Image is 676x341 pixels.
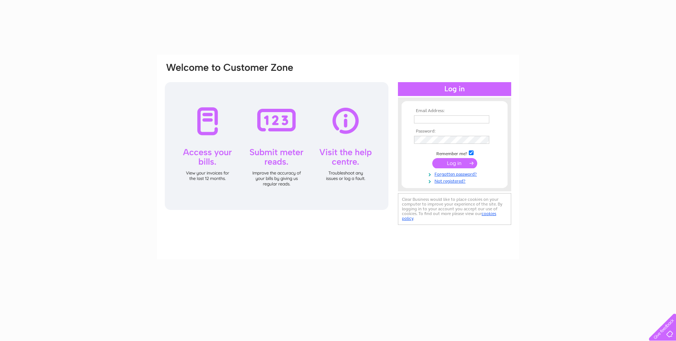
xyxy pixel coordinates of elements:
input: Submit [432,158,477,168]
a: Not registered? [414,177,497,184]
a: Forgotten password? [414,170,497,177]
a: cookies policy [402,211,496,221]
td: Remember me? [412,149,497,157]
th: Password: [412,129,497,134]
div: Clear Business would like to place cookies on your computer to improve your experience of the sit... [398,193,511,225]
th: Email Address: [412,108,497,114]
